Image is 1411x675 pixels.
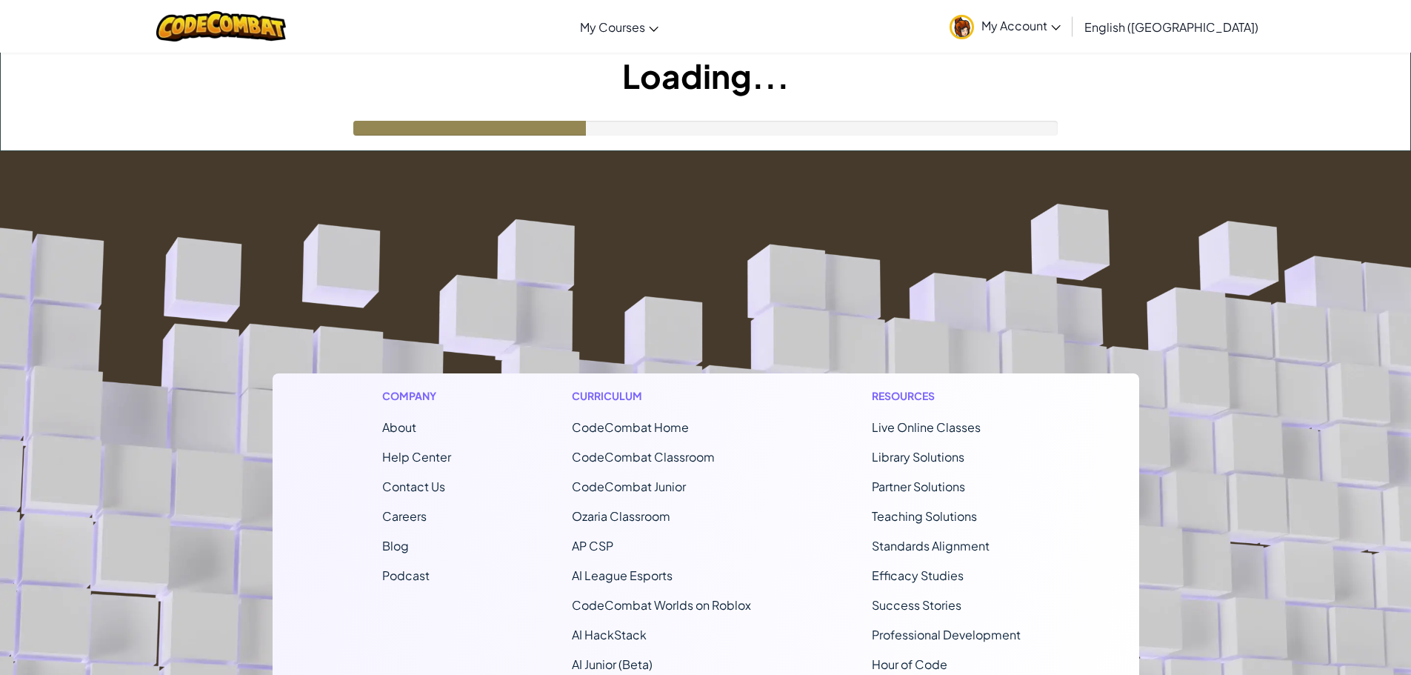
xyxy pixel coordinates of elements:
a: English ([GEOGRAPHIC_DATA]) [1077,7,1266,47]
a: CodeCombat Classroom [572,449,715,465]
img: avatar [950,15,974,39]
a: AP CSP [572,538,613,553]
a: Library Solutions [872,449,964,465]
span: Contact Us [382,479,445,494]
a: CodeCombat Worlds on Roblox [572,597,751,613]
a: My Courses [573,7,666,47]
h1: Company [382,388,451,404]
a: Efficacy Studies [872,568,964,583]
span: My Courses [580,19,645,35]
a: CodeCombat Junior [572,479,686,494]
a: Partner Solutions [872,479,965,494]
a: Live Online Classes [872,419,981,435]
a: Careers [382,508,427,524]
a: AI Junior (Beta) [572,656,653,672]
h1: Loading... [1,53,1410,99]
a: About [382,419,416,435]
a: Professional Development [872,627,1021,642]
a: Standards Alignment [872,538,990,553]
a: Blog [382,538,409,553]
span: English ([GEOGRAPHIC_DATA]) [1084,19,1258,35]
span: CodeCombat Home [572,419,689,435]
a: Hour of Code [872,656,947,672]
a: AI HackStack [572,627,647,642]
a: My Account [942,3,1068,50]
a: Help Center [382,449,451,465]
a: Ozaria Classroom [572,508,670,524]
a: Success Stories [872,597,961,613]
img: CodeCombat logo [156,11,286,41]
a: Teaching Solutions [872,508,977,524]
span: My Account [981,18,1061,33]
a: Podcast [382,568,430,583]
h1: Resources [872,388,1030,404]
a: AI League Esports [572,568,673,583]
h1: Curriculum [572,388,751,404]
